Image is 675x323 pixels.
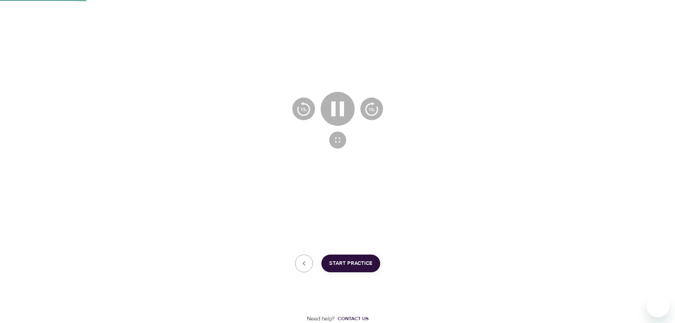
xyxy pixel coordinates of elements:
[329,259,372,268] span: Start Practice
[335,315,369,322] a: Contact us
[647,295,669,317] iframe: Button to launch messaging window
[321,255,380,272] button: Start Practice
[365,102,379,116] img: 15s_next.svg
[307,315,335,323] p: Need help?
[297,102,311,116] img: 15s_prev.svg
[338,315,369,322] div: Contact us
